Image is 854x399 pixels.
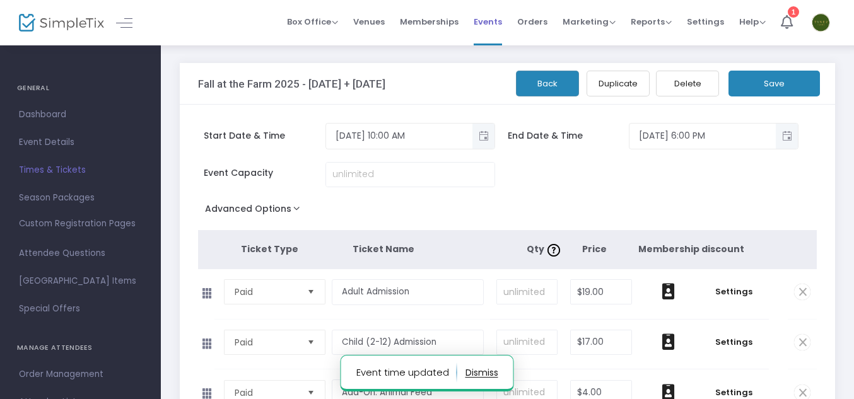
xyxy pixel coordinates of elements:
[19,162,142,178] span: Times & Tickets
[17,76,144,101] h4: GENERAL
[19,217,136,230] span: Custom Registration Pages
[19,273,142,289] span: [GEOGRAPHIC_DATA] Items
[19,366,142,383] span: Order Management
[631,16,672,28] span: Reports
[638,243,744,255] span: Membership discount
[19,107,142,123] span: Dashboard
[332,279,483,305] input: Enter a ticket type name. e.g. General Admission
[587,71,650,96] button: Duplicate
[705,336,763,349] span: Settings
[508,129,629,142] span: End Date & Time
[497,280,557,304] input: unlimited
[235,386,298,399] span: Paid
[517,6,547,38] span: Orders
[656,71,719,96] button: Delete
[353,6,385,38] span: Venues
[497,330,557,354] input: unlimited
[19,134,142,151] span: Event Details
[235,336,298,349] span: Paid
[287,16,338,28] span: Box Office
[571,280,631,304] input: Price
[326,125,472,146] input: Select date & time
[474,6,502,38] span: Events
[326,163,494,187] input: unlimited
[472,124,494,149] button: Toggle popup
[17,335,144,361] h4: MANAGE ATTENDEES
[204,166,325,180] span: Event Capacity
[198,78,385,90] h3: Fall at the Farm 2025 - [DATE] + [DATE]
[687,6,724,38] span: Settings
[400,6,459,38] span: Memberships
[629,125,776,146] input: Select date & time
[332,330,483,356] input: Enter a ticket type name. e.g. General Admission
[204,129,325,142] span: Start Date & Time
[527,243,563,255] span: Qty
[198,200,312,223] button: Advanced Options
[302,280,320,304] button: Select
[563,16,616,28] span: Marketing
[19,245,142,262] span: Attendee Questions
[582,243,607,255] span: Price
[19,301,142,317] span: Special Offers
[776,124,798,149] button: Toggle popup
[705,386,763,399] span: Settings
[465,362,498,383] button: dismiss
[728,71,820,96] button: Save
[235,286,298,298] span: Paid
[19,190,142,206] span: Season Packages
[302,330,320,354] button: Select
[739,16,766,28] span: Help
[547,244,560,257] img: question-mark
[241,243,298,255] span: Ticket Type
[788,6,799,18] div: 1
[356,362,457,383] p: Event time updated
[571,330,631,354] input: Price
[516,71,579,96] button: Back
[705,286,763,298] span: Settings
[353,243,414,255] span: Ticket Name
